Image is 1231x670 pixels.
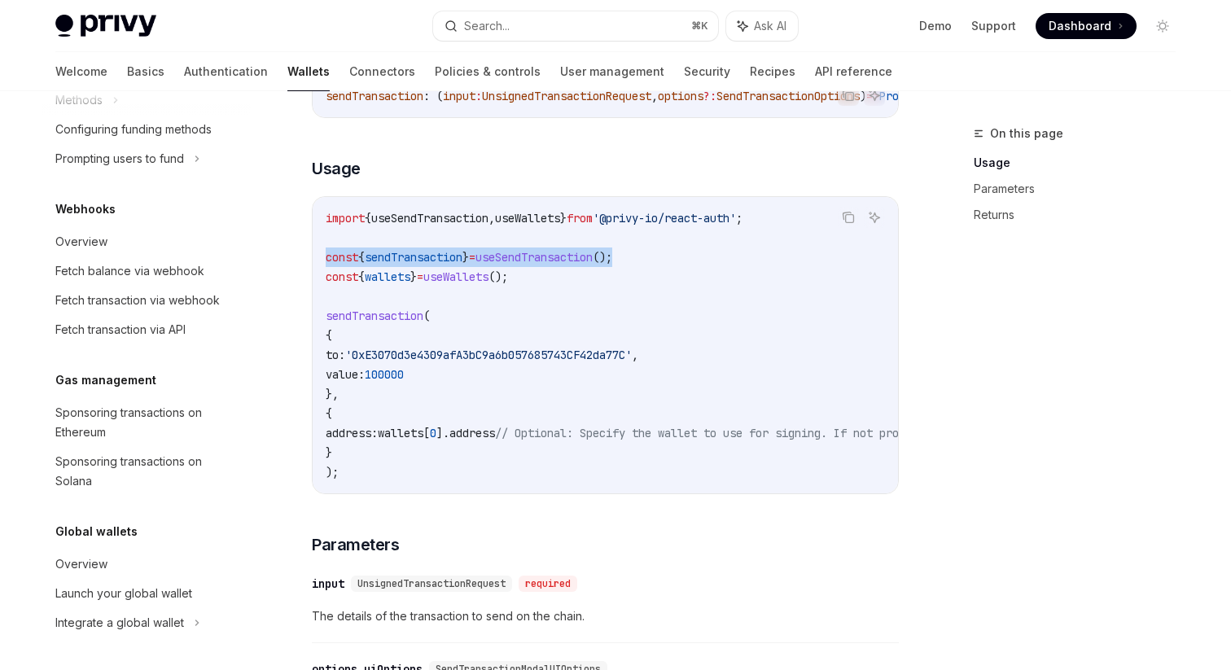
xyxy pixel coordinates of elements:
span: Dashboard [1049,18,1111,34]
span: to: [326,348,345,362]
a: Returns [974,202,1189,228]
span: , [488,211,495,226]
span: '@privy-io/react-auth' [593,211,736,226]
span: Usage [312,157,361,180]
span: { [326,406,332,421]
div: required [519,576,577,592]
button: Search...⌘K [433,11,718,41]
a: Fetch transaction via webhook [42,286,251,315]
a: Fetch transaction via API [42,315,251,344]
a: Sponsoring transactions on Solana [42,447,251,496]
div: Prompting users to fund [55,149,184,169]
span: '0xE3070d3e4309afA3bC9a6b057685743CF42da77C' [345,348,632,362]
div: Fetch transaction via webhook [55,291,220,310]
span: : ( [423,89,443,103]
button: Copy the contents from the code block [838,85,859,106]
span: ( [423,309,430,323]
a: Overview [42,227,251,256]
span: [ [423,426,430,440]
div: input [312,576,344,592]
a: Support [971,18,1016,34]
a: Policies & controls [435,52,541,91]
a: Sponsoring transactions on Ethereum [42,398,251,447]
button: Ask AI [726,11,798,41]
a: User management [560,52,664,91]
button: Ask AI [864,85,885,106]
span: (); [593,250,612,265]
span: { [358,250,365,265]
span: ?: [703,89,716,103]
span: input [443,89,475,103]
div: Fetch transaction via API [55,320,186,339]
span: const [326,269,358,284]
a: Security [684,52,730,91]
span: 100000 [365,367,404,382]
span: UnsignedTransactionRequest [357,577,506,590]
a: Basics [127,52,164,91]
span: useWallets [423,269,488,284]
span: value: [326,367,365,382]
span: useSendTransaction [475,250,593,265]
span: The details of the transaction to send on the chain. [312,607,899,626]
img: light logo [55,15,156,37]
a: Authentication [184,52,268,91]
span: import [326,211,365,226]
div: Sponsoring transactions on Solana [55,452,241,491]
span: , [632,348,638,362]
span: options [658,89,703,103]
span: , [651,89,658,103]
span: // Optional: Specify the wallet to use for signing. If not provided, the first wallet will be used. [495,426,1140,440]
a: Parameters [974,176,1189,202]
a: Recipes [750,52,795,91]
span: from [567,211,593,226]
span: (); [488,269,508,284]
h5: Global wallets [55,522,138,541]
span: sendTransaction [365,250,462,265]
span: : [475,89,482,103]
span: address: [326,426,378,440]
span: ; [736,211,743,226]
a: Configuring funding methods [42,115,251,144]
div: Integrate a global wallet [55,613,184,633]
span: SendTransactionOptions [716,89,860,103]
a: Fetch balance via webhook [42,256,251,286]
a: Usage [974,150,1189,176]
div: Fetch balance via webhook [55,261,204,281]
span: const [326,250,358,265]
span: ⌘ K [691,20,708,33]
span: } [410,269,417,284]
span: useWallets [495,211,560,226]
span: } [560,211,567,226]
span: { [326,328,332,343]
span: wallets [365,269,410,284]
a: Demo [919,18,952,34]
span: 0 [430,426,436,440]
h5: Gas management [55,370,156,390]
span: UnsignedTransactionRequest [482,89,651,103]
a: Welcome [55,52,107,91]
span: sendTransaction [326,89,423,103]
span: Ask AI [754,18,786,34]
span: ]. [436,426,449,440]
span: sendTransaction [326,309,423,323]
a: Launch your global wallet [42,579,251,608]
a: Dashboard [1036,13,1137,39]
span: useSendTransaction [371,211,488,226]
div: Overview [55,232,107,252]
span: ) [860,89,866,103]
span: address [449,426,495,440]
a: API reference [815,52,892,91]
span: } [326,445,332,460]
h5: Webhooks [55,199,116,219]
span: { [365,211,371,226]
div: Sponsoring transactions on Ethereum [55,403,241,442]
span: { [358,269,365,284]
button: Copy the contents from the code block [838,207,859,228]
a: Wallets [287,52,330,91]
span: }, [326,387,339,401]
span: } [462,250,469,265]
span: = [417,269,423,284]
div: Launch your global wallet [55,584,192,603]
span: Parameters [312,533,399,556]
button: Ask AI [864,207,885,228]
